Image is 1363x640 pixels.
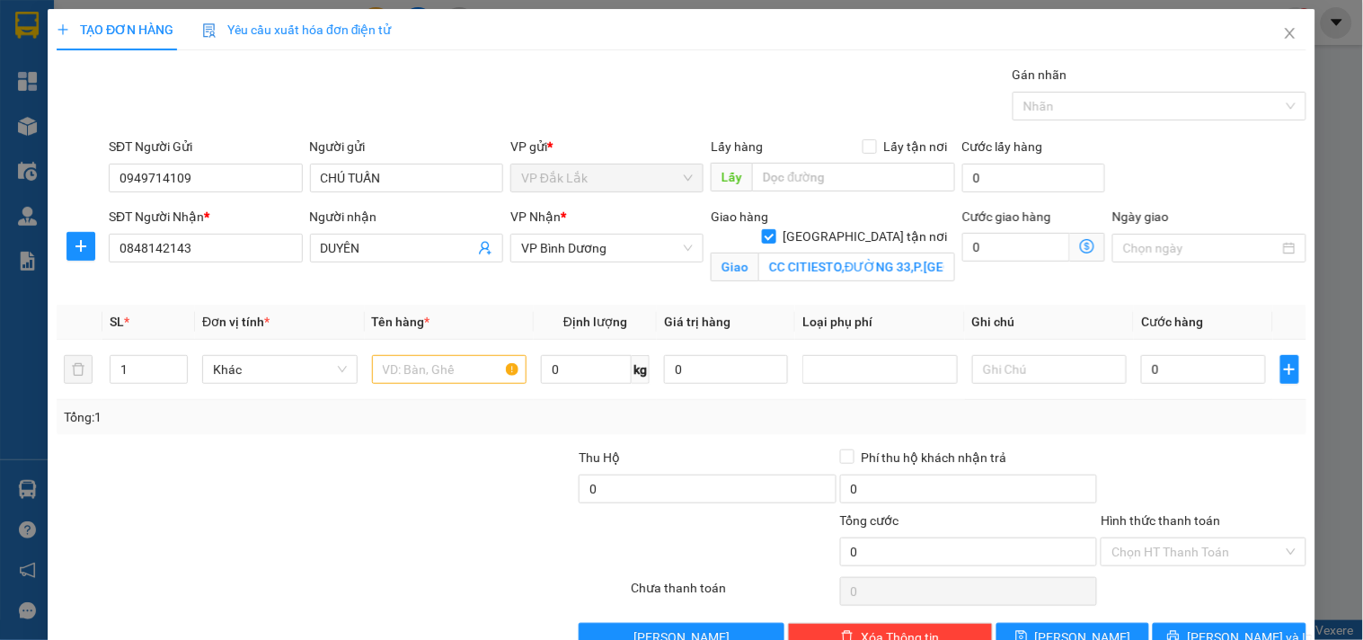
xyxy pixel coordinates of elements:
[202,22,392,37] span: Yêu cầu xuất hóa đơn điện tử
[154,84,178,102] span: TC:
[563,315,627,329] span: Định lượng
[1123,238,1279,258] input: Ngày giao
[962,164,1106,192] input: Cước lấy hàng
[154,15,394,37] div: VP Bình Dương
[776,227,955,246] span: [GEOGRAPHIC_DATA] tận nơi
[154,58,394,84] div: 0908100172
[965,305,1135,340] th: Ghi chú
[795,305,965,340] th: Loại phụ phí
[840,513,899,528] span: Tổng cước
[1265,9,1315,59] button: Close
[15,58,141,80] div: CHÚ TIẾN
[712,209,769,224] span: Giao hàng
[877,137,955,156] span: Lấy tận nơi
[854,448,1014,467] span: Phí thu hộ khách nhận trả
[1280,355,1299,384] button: plus
[712,253,759,281] span: Giao
[1141,315,1203,329] span: Cước hàng
[109,137,302,156] div: SĐT Người Gửi
[310,207,503,227] div: Người nhận
[310,137,503,156] div: Người gửi
[579,450,620,465] span: Thu Hộ
[478,241,492,255] span: user-add
[962,209,1051,224] label: Cước giao hàng
[629,578,837,609] div: Chưa thanh toán
[1013,67,1067,82] label: Gán nhãn
[67,239,94,253] span: plus
[372,315,430,329] span: Tên hàng
[202,23,217,38] img: icon
[110,315,124,329] span: SL
[962,139,1043,154] label: Cước lấy hàng
[15,80,141,105] div: 0343071846
[753,163,955,191] input: Dọc đường
[213,356,347,383] span: Khác
[759,253,955,281] input: Giao tận nơi
[57,22,173,37] span: TẠO ĐƠN HÀNG
[202,315,270,329] span: Đơn vị tính
[510,137,704,156] div: VP gửi
[15,15,141,58] div: VP Đắk Lắk
[510,209,561,224] span: VP Nhận
[57,23,69,36] span: plus
[154,102,394,165] span: [STREET_ADDRESS][PERSON_NAME]
[712,163,753,191] span: Lấy
[972,355,1128,384] input: Ghi Chú
[154,37,394,58] div: MINH
[1283,26,1297,40] span: close
[15,17,43,36] span: Gửi:
[1112,209,1169,224] label: Ngày giao
[64,407,527,427] div: Tổng: 1
[664,355,788,384] input: 0
[664,315,730,329] span: Giá trị hàng
[109,207,302,227] div: SĐT Người Nhận
[1080,239,1094,253] span: dollar-circle
[521,235,693,262] span: VP Bình Dương
[154,17,197,36] span: Nhận:
[1101,513,1220,528] label: Hình thức thanh toán
[1281,362,1298,377] span: plus
[64,355,93,384] button: delete
[712,139,764,154] span: Lấy hàng
[372,355,527,384] input: VD: Bàn, Ghế
[632,355,650,384] span: kg
[66,232,95,261] button: plus
[962,233,1071,262] input: Cước giao hàng
[521,164,693,191] span: VP Đắk Lắk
